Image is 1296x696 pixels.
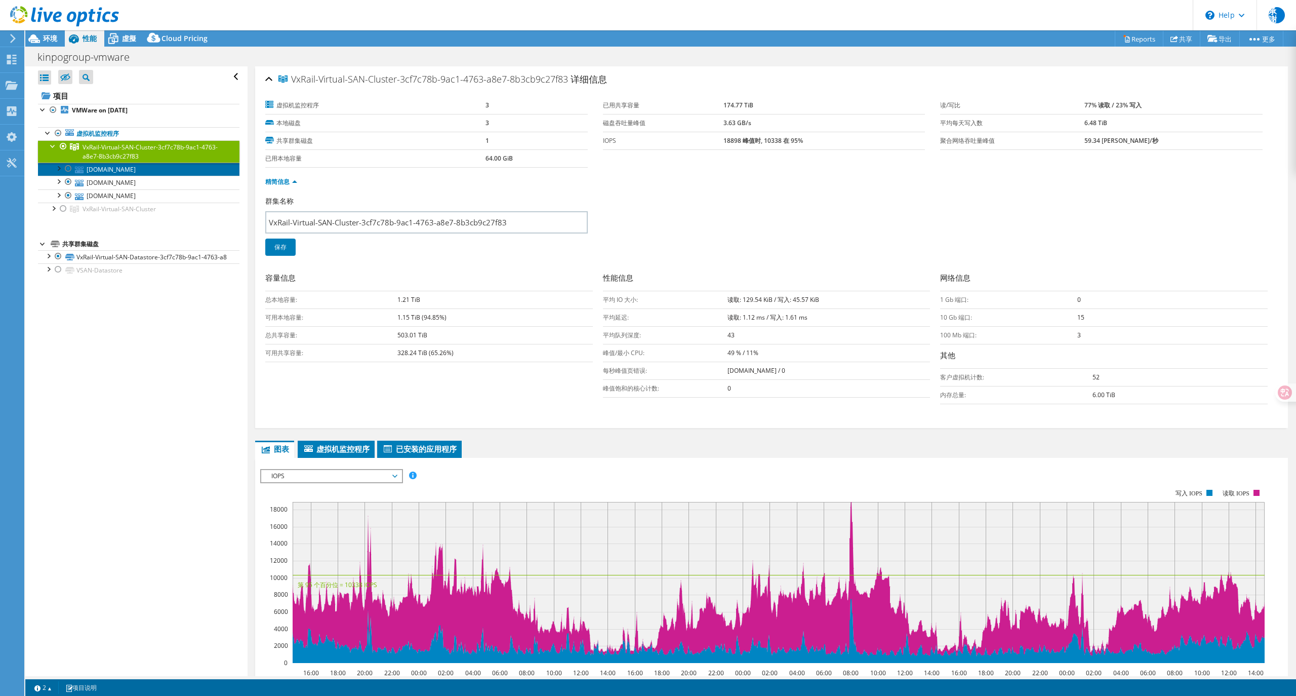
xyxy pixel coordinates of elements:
[485,119,489,127] b: 3
[382,444,457,454] span: 已安装的应用程序
[58,681,104,694] a: 项目说明
[1205,11,1214,20] svg: \n
[603,344,727,362] td: 峰值/最小 CPU:
[654,669,670,677] text: 18:00
[1163,31,1200,47] a: 共享
[727,295,819,304] b: 读取: 129.54 KiB / 写入: 45.57 KiB
[723,136,803,145] b: 18898 峰值时, 10338 在 95%
[1077,295,1081,304] b: 0
[83,205,156,213] span: VxRail-Virtual-SAN-Cluster
[978,669,994,677] text: 18:00
[1113,669,1129,677] text: 04:00
[1140,669,1156,677] text: 06:00
[681,669,697,677] text: 20:00
[951,669,967,677] text: 16:00
[940,136,1084,146] label: 聚合网络吞吐量峰值
[727,384,731,393] b: 0
[603,379,727,397] td: 峰值饱和的核心计数:
[940,291,1077,308] td: 1 Gb 端口:
[1223,490,1249,497] text: 读取 IOPS
[1084,136,1158,145] b: 59.34 [PERSON_NAME]/秒
[708,669,724,677] text: 22:00
[940,118,1084,128] label: 平均每天写入数
[897,669,913,677] text: 12:00
[1084,119,1107,127] b: 6.48 TiB
[727,349,758,357] b: 49 % / 11%
[265,308,397,326] td: 可用本地容量:
[1059,669,1075,677] text: 00:00
[38,203,239,216] a: VxRail-Virtual-SAN-Cluster
[411,669,427,677] text: 00:00
[485,154,513,163] b: 64.00 GiB
[485,101,489,109] b: 3
[397,331,427,339] b: 503.01 TiB
[265,239,296,256] a: 保存
[603,291,727,308] td: 平均 IO 大小:
[83,143,218,161] span: VxRail-Virtual-SAN-Cluster-3cf7c78b-9ac1-4763-a8e7-8b3cb9c27f83
[43,33,57,43] span: 环境
[38,140,239,163] a: VxRail-Virtual-SAN-Cluster-3cf7c78b-9ac1-4763-a8e7-8b3cb9c27f83
[357,669,373,677] text: 20:00
[72,106,128,114] b: VMWare on [DATE]
[573,669,589,677] text: 12:00
[1084,101,1142,109] b: 77% 读取 / 23% 写入
[303,444,370,454] span: 虚拟机监控程序
[1032,669,1048,677] text: 22:00
[265,291,397,308] td: 总本地容量:
[38,127,239,140] a: 虚拟机监控程序
[546,669,562,677] text: 10:00
[603,118,723,128] label: 磁盘吞吐量峰值
[940,350,1268,363] h3: 其他
[735,669,751,677] text: 00:00
[384,669,400,677] text: 22:00
[1092,373,1100,381] b: 52
[265,344,397,362] td: 可用共享容量:
[274,607,288,616] text: 6000
[1077,313,1084,322] b: 15
[303,669,319,677] text: 16:00
[270,505,288,514] text: 18000
[723,119,751,127] b: 3.63 GB/s
[274,641,288,650] text: 2000
[270,539,288,548] text: 14000
[265,118,485,128] label: 本地磁盘
[265,177,297,186] a: 精简信息
[266,470,396,482] span: IOPS
[727,366,785,375] b: [DOMAIN_NAME] / 0
[265,196,294,206] label: 群集名称
[265,153,485,164] label: 已用本地容量
[265,100,485,110] label: 虚拟机监控程序
[161,33,208,43] span: Cloud Pricing
[603,272,930,286] h3: 性能信息
[600,669,616,677] text: 14:00
[33,52,145,63] h1: kinpogroup-vmware
[940,272,1268,286] h3: 网络信息
[38,263,239,277] a: VSAN-Datastore
[274,590,288,599] text: 8000
[260,444,289,454] span: 图表
[1176,490,1202,497] text: 写入 IOPS
[940,386,1092,404] td: 内存总量:
[27,681,59,694] a: 2
[465,669,481,677] text: 04:00
[603,326,727,344] td: 平均队列深度:
[330,669,346,677] text: 18:00
[270,522,288,531] text: 16000
[924,669,940,677] text: 14:00
[274,625,288,633] text: 4000
[1086,669,1102,677] text: 02:00
[789,669,805,677] text: 04:00
[265,326,397,344] td: 总共享容量:
[603,136,723,146] label: IOPS
[38,163,239,176] a: [DOMAIN_NAME]
[298,581,377,589] text: 第 95 个百分位 = 10338 IOPS
[1239,31,1283,47] a: 更多
[397,349,454,357] b: 328.24 TiB (65.26%)
[1092,391,1115,399] b: 6.00 TiB
[603,362,727,379] td: 每秒峰值页错误:
[485,136,489,145] b: 1
[1115,31,1163,47] a: Reports
[38,88,239,104] a: 项目
[38,176,239,189] a: [DOMAIN_NAME]
[122,33,136,43] span: 虛擬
